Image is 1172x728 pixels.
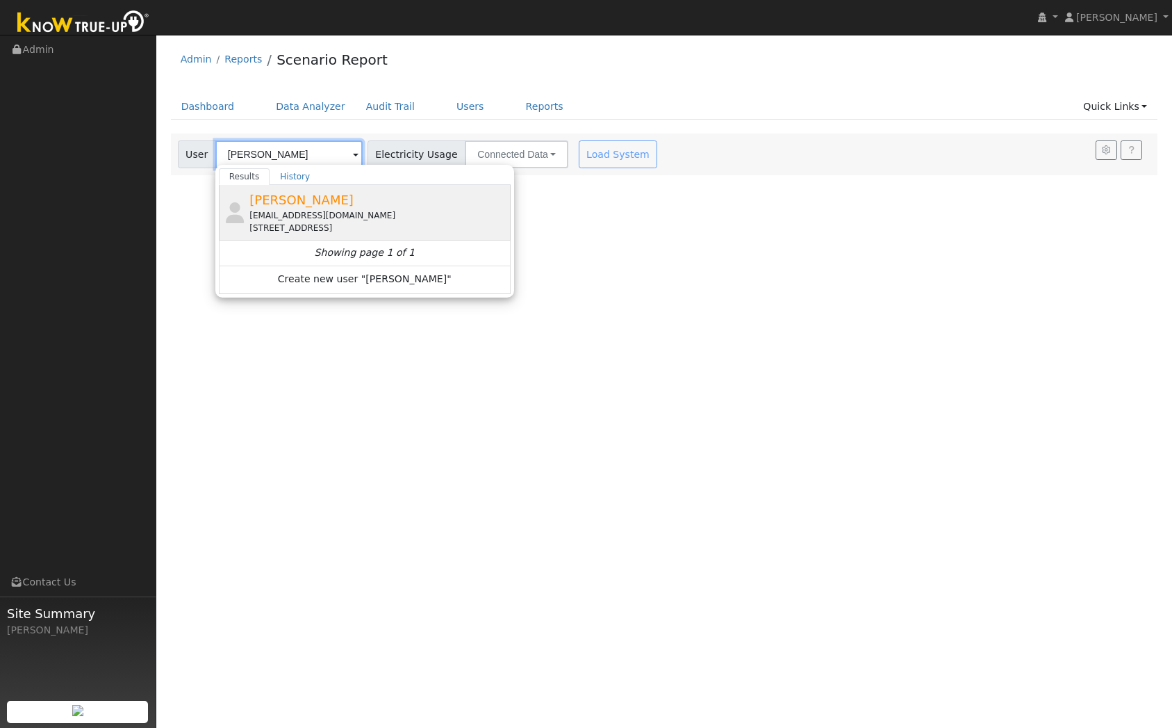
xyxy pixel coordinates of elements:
[181,54,212,65] a: Admin
[215,140,363,168] input: Select a User
[368,140,465,168] span: Electricity Usage
[277,51,388,68] a: Scenario Report
[315,245,415,260] i: Showing page 1 of 1
[7,623,149,638] div: [PERSON_NAME]
[515,94,574,120] a: Reports
[249,193,354,207] span: [PERSON_NAME]
[171,94,245,120] a: Dashboard
[446,94,495,120] a: Users
[270,168,320,185] a: History
[465,140,568,168] button: Connected Data
[7,604,149,623] span: Site Summary
[178,140,216,168] span: User
[249,222,507,234] div: [STREET_ADDRESS]
[249,209,507,222] div: [EMAIL_ADDRESS][DOMAIN_NAME]
[1096,140,1117,160] button: Settings
[1121,140,1142,160] a: Help Link
[219,168,270,185] a: Results
[1073,94,1157,120] a: Quick Links
[356,94,425,120] a: Audit Trail
[72,705,83,716] img: retrieve
[224,54,262,65] a: Reports
[278,272,452,288] span: Create new user "[PERSON_NAME]"
[265,94,356,120] a: Data Analyzer
[10,8,156,39] img: Know True-Up
[1076,12,1157,23] span: [PERSON_NAME]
